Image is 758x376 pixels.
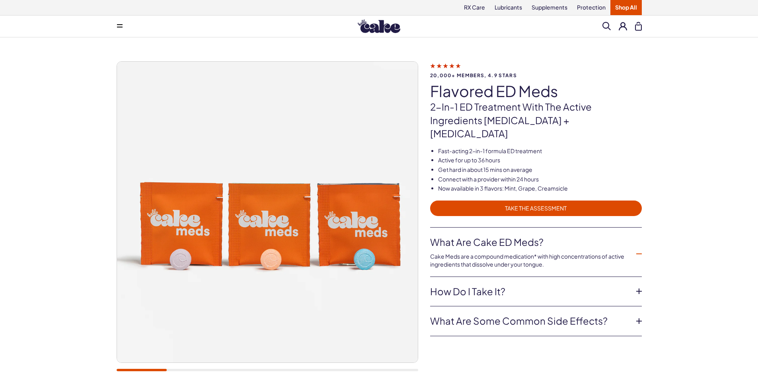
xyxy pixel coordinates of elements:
[358,19,400,33] img: Hello Cake
[430,249,629,268] div: Cake Meds are a compound medication* with high concentrations of active ingredients that dissolve...
[438,175,642,183] li: Connect with a provider within 24 hours
[430,83,642,99] h1: Flavored ED Meds
[117,62,418,362] img: Hello Cake flavored ED meds in Wild Grape, Orange Creamsicle, and Fresh Mint.
[438,166,642,174] li: Get hard in about 15 mins on average
[430,73,642,78] span: 20,000+ members, 4.9 stars
[438,156,642,164] li: Active for up to 36 hours
[430,236,629,249] a: What are Cake ED Meds?
[438,185,642,193] li: Now available in 3 flavors: Mint, Grape, Creamsicle
[430,201,642,216] a: TAKE THE ASSESSMENT
[435,204,637,213] span: TAKE THE ASSESSMENT
[430,314,629,328] a: What are some common side effects?
[430,285,629,298] a: How do I take it?
[438,147,642,155] li: Fast-acting 2-in-1 formula ED treatment
[430,62,642,78] a: 20,000+ members, 4.9 stars
[430,100,642,140] p: 2-in-1 ED treatment with the active ingredients [MEDICAL_DATA] + [MEDICAL_DATA]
